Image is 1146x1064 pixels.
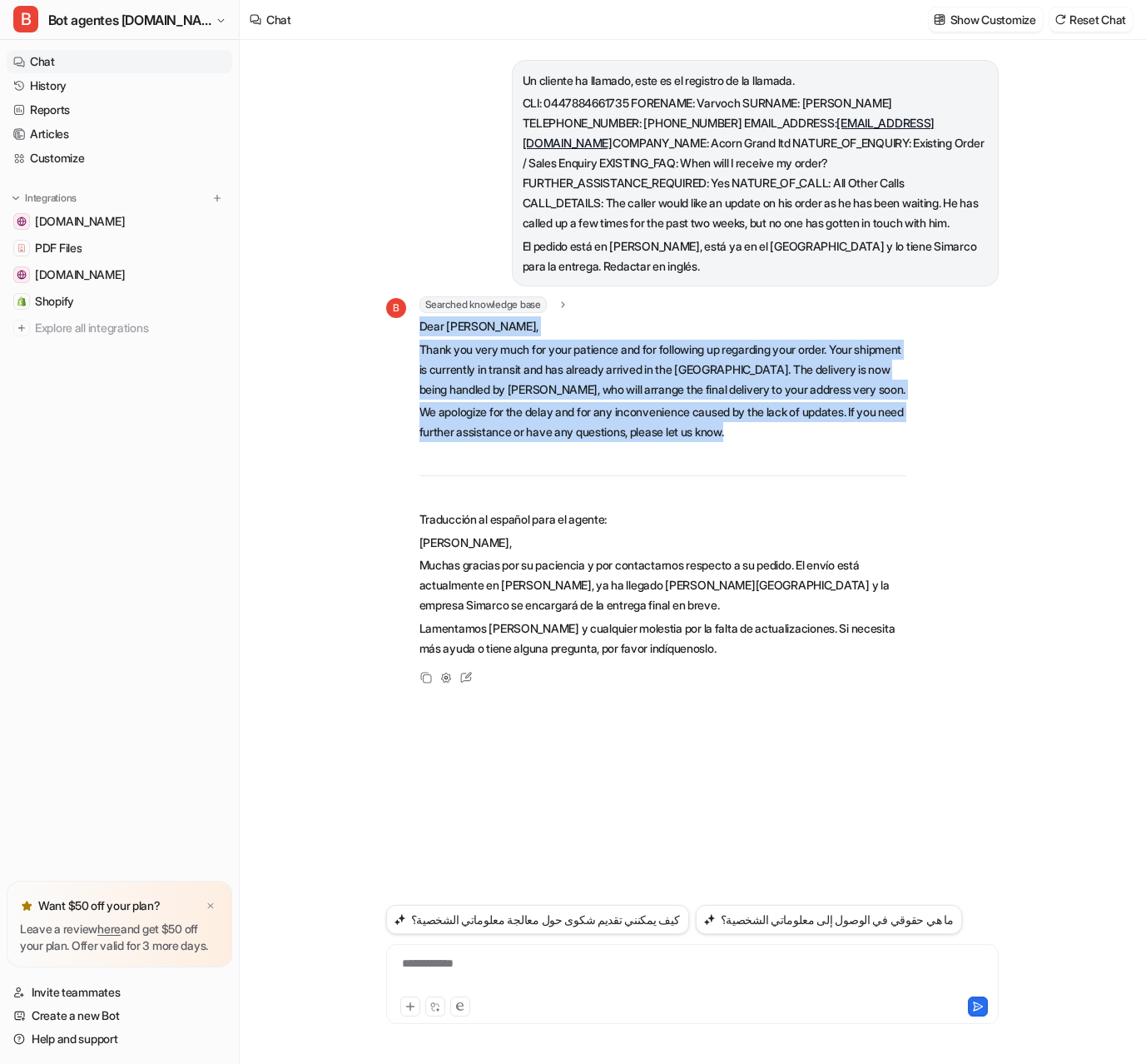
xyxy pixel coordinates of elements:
[20,899,33,912] img: star
[35,240,82,256] span: PDF Files
[17,216,27,226] img: www.lioninox.com
[1054,13,1066,26] img: reset
[10,192,22,204] img: expand menu
[386,905,689,934] button: كيف يمكنني تقديم شكوى حول معالجة معلوماتي الشخصية؟
[7,1027,232,1051] a: Help and support
[7,316,232,340] a: Explore all integrations
[7,122,232,146] a: Articles
[419,296,547,313] span: Searched knowledge base
[25,191,77,205] p: Integrations
[696,905,963,934] button: ما هي حقوقي في الوصول إلى معلوماتي الشخصية؟
[13,6,38,32] span: B
[419,555,906,615] p: Muchas gracias por su paciencia y por contactarnos respecto a su pedido. El envío está actualment...
[419,340,906,400] p: Thank you very much for your patience and for following up regarding your order. Your shipment is...
[419,510,906,530] p: Traducción al español para el agente:
[17,270,27,280] img: handwashbasin.com
[7,210,232,233] a: www.lioninox.com[DOMAIN_NAME]
[386,298,406,318] span: B
[929,7,1043,32] button: Show Customize
[35,266,125,283] span: [DOMAIN_NAME]
[38,897,161,914] p: Want $50 off your plan?
[266,11,291,28] div: Chat
[7,290,232,313] a: ShopifyShopify
[211,192,223,204] img: menu_add.svg
[13,320,30,336] img: explore all integrations
[419,533,906,553] p: [PERSON_NAME],
[934,13,945,26] img: customize
[17,296,27,306] img: Shopify
[1049,7,1133,32] button: Reset Chat
[7,263,232,286] a: handwashbasin.com[DOMAIN_NAME]
[7,236,232,260] a: PDF FilesPDF Files
[7,1004,232,1027] a: Create a new Bot
[419,316,906,336] p: Dear [PERSON_NAME],
[35,213,125,230] span: [DOMAIN_NAME]
[523,236,988,276] p: El pedido está en [PERSON_NAME], está ya en el [GEOGRAPHIC_DATA] y lo tiene Simarco para la entre...
[35,315,226,341] span: Explore all integrations
[17,243,27,253] img: PDF Files
[35,293,74,310] span: Shopify
[7,98,232,122] a: Reports
[7,190,82,206] button: Integrations
[97,922,121,936] a: here
[419,619,906,659] p: Lamentamos [PERSON_NAME] y cualquier molestia por la falta de actualizaciones. Si necesita más ay...
[7,147,232,170] a: Customize
[206,901,216,912] img: x
[7,50,232,73] a: Chat
[950,11,1036,28] p: Show Customize
[419,402,906,442] p: We apologize for the delay and for any inconvenience caused by the lack of updates. If you need f...
[20,921,219,954] p: Leave a review and get $50 off your plan. Offer valid for 3 more days.
[7,981,232,1004] a: Invite teammates
[7,74,232,97] a: History
[523,71,988,91] p: Un cliente ha llamado, este es el registro de la llamada.
[523,93,988,233] p: CLI: 0447884661735 FORENAME: Varvoch SURNAME: [PERSON_NAME] TELEPHONE_NUMBER: [PHONE_NUMBER] EMAI...
[48,8,211,32] span: Bot agentes [DOMAIN_NAME]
